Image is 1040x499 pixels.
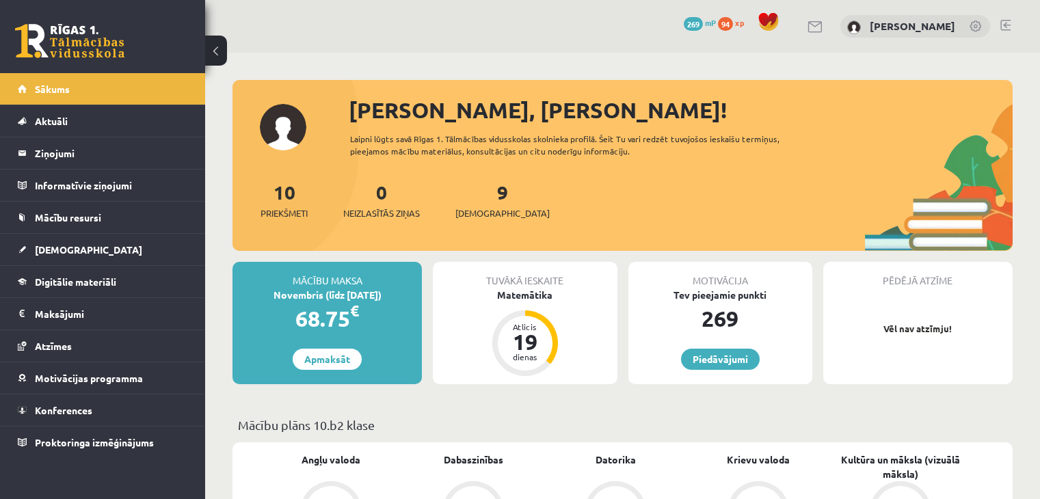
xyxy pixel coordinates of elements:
[18,298,188,329] a: Maksājumi
[18,73,188,105] a: Sākums
[823,262,1013,288] div: Pēdējā atzīme
[684,17,703,31] span: 269
[35,115,68,127] span: Aktuāli
[35,340,72,352] span: Atzīmes
[350,301,359,321] span: €
[35,137,188,169] legend: Ziņojumi
[455,206,550,220] span: [DEMOGRAPHIC_DATA]
[35,372,143,384] span: Motivācijas programma
[18,394,188,426] a: Konferences
[232,262,422,288] div: Mācību maksa
[727,453,790,467] a: Krievu valoda
[18,362,188,394] a: Motivācijas programma
[628,262,812,288] div: Motivācija
[505,323,546,331] div: Atlicis
[870,19,955,33] a: [PERSON_NAME]
[35,243,142,256] span: [DEMOGRAPHIC_DATA]
[35,211,101,224] span: Mācību resursi
[847,21,861,34] img: Hardijs Zvirbulis
[35,83,70,95] span: Sākums
[302,453,360,467] a: Angļu valoda
[455,180,550,220] a: 9[DEMOGRAPHIC_DATA]
[35,404,92,416] span: Konferences
[343,180,420,220] a: 0Neizlasītās ziņas
[15,24,124,58] a: Rīgas 1. Tālmācības vidusskola
[18,202,188,233] a: Mācību resursi
[293,349,362,370] a: Apmaksāt
[238,416,1007,434] p: Mācību plāns 10.b2 klase
[681,349,760,370] a: Piedāvājumi
[829,453,972,481] a: Kultūra un māksla (vizuālā māksla)
[735,17,744,28] span: xp
[718,17,751,28] a: 94 xp
[628,288,812,302] div: Tev pieejamie punkti
[444,453,503,467] a: Dabaszinības
[505,331,546,353] div: 19
[35,275,116,288] span: Digitālie materiāli
[261,180,308,220] a: 10Priekšmeti
[232,302,422,335] div: 68.75
[35,436,154,448] span: Proktoringa izmēģinājums
[433,288,617,302] div: Matemātika
[18,170,188,201] a: Informatīvie ziņojumi
[261,206,308,220] span: Priekšmeti
[18,330,188,362] a: Atzīmes
[350,133,818,157] div: Laipni lūgts savā Rīgas 1. Tālmācības vidusskolas skolnieka profilā. Šeit Tu vari redzēt tuvojošo...
[18,105,188,137] a: Aktuāli
[705,17,716,28] span: mP
[18,427,188,458] a: Proktoringa izmēģinājums
[232,288,422,302] div: Novembris (līdz [DATE])
[684,17,716,28] a: 269 mP
[433,288,617,378] a: Matemātika Atlicis 19 dienas
[349,94,1013,126] div: [PERSON_NAME], [PERSON_NAME]!
[433,262,617,288] div: Tuvākā ieskaite
[18,266,188,297] a: Digitālie materiāli
[18,137,188,169] a: Ziņojumi
[35,170,188,201] legend: Informatīvie ziņojumi
[18,234,188,265] a: [DEMOGRAPHIC_DATA]
[35,298,188,329] legend: Maksājumi
[718,17,733,31] span: 94
[596,453,636,467] a: Datorika
[505,353,546,361] div: dienas
[628,302,812,335] div: 269
[343,206,420,220] span: Neizlasītās ziņas
[830,322,1006,336] p: Vēl nav atzīmju!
